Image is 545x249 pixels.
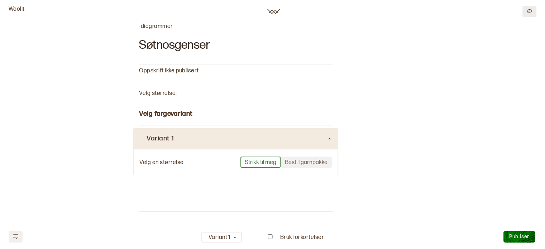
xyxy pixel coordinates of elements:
[147,135,327,143] h3: Variant 1
[139,90,177,97] p: Velg størrelse:
[9,6,25,17] p: Woolit
[139,64,333,77] p: Oppskrift ikke publisert
[509,234,529,240] span: Publiser
[139,110,333,118] h3: Velg fargevariant
[280,234,324,241] span: Bruk forkortelser
[240,157,281,168] button: Strikk til meg
[201,232,242,243] button: Variant 1
[503,231,535,243] button: Publiser
[527,8,532,14] svg: Edit
[139,23,333,30] p: - diagrammer
[281,157,332,168] button: Bestill garnpakke
[139,38,333,52] h1: Søtnosgenser
[139,159,183,167] p: Velg en størrelse
[522,6,536,17] button: Edit
[206,232,232,244] div: Variant 1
